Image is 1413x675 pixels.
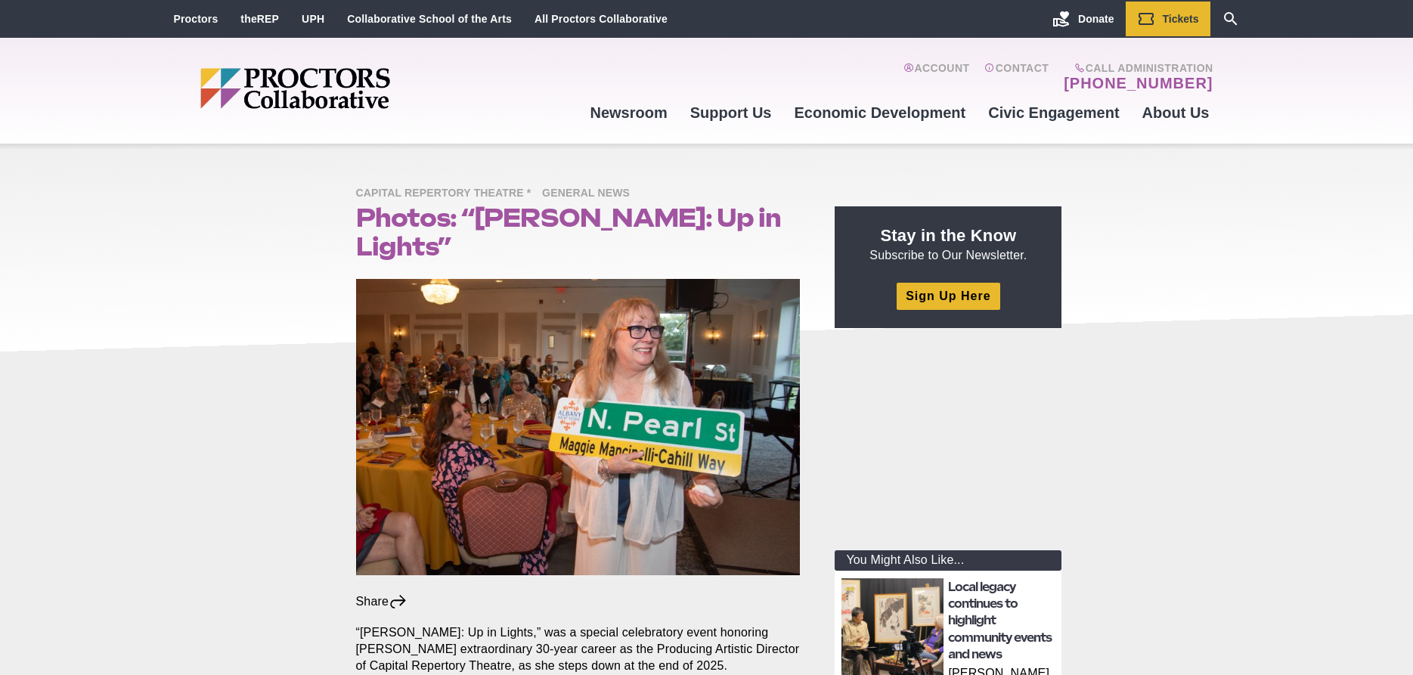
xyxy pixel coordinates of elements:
p: Subscribe to Our Newsletter. [853,224,1043,264]
span: Donate [1078,13,1114,25]
p: “[PERSON_NAME]: Up in Lights,” was a special celebratory event honoring [PERSON_NAME] extraordina... [356,624,801,674]
span: General News [542,184,637,203]
a: Sign Up Here [897,283,999,309]
div: You Might Also Like... [835,550,1061,571]
a: Contact [984,62,1049,92]
img: Proctors logo [200,68,507,109]
strong: Stay in the Know [881,226,1017,245]
a: Support Us [679,92,783,133]
a: Collaborative School of the Arts [347,13,512,25]
a: Local legacy continues to highlight community events and news [948,580,1052,662]
span: Tickets [1163,13,1199,25]
span: Call Administration [1059,62,1213,74]
a: Donate [1041,2,1125,36]
a: theREP [240,13,279,25]
a: About Us [1131,92,1221,133]
a: Tickets [1126,2,1210,36]
a: UPH [302,13,324,25]
span: Capital Repertory Theatre * [356,184,539,203]
a: Proctors [174,13,218,25]
a: [PHONE_NUMBER] [1064,74,1213,92]
a: All Proctors Collaborative [535,13,668,25]
div: Share [356,593,408,610]
a: Account [903,62,969,92]
h1: Photos: “[PERSON_NAME]: Up in Lights” [356,203,801,261]
a: Capital Repertory Theatre * [356,186,539,199]
a: General News [542,186,637,199]
a: Newsroom [578,92,678,133]
a: Search [1210,2,1251,36]
a: Economic Development [783,92,978,133]
iframe: Advertisement [835,346,1061,535]
a: Civic Engagement [977,92,1130,133]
